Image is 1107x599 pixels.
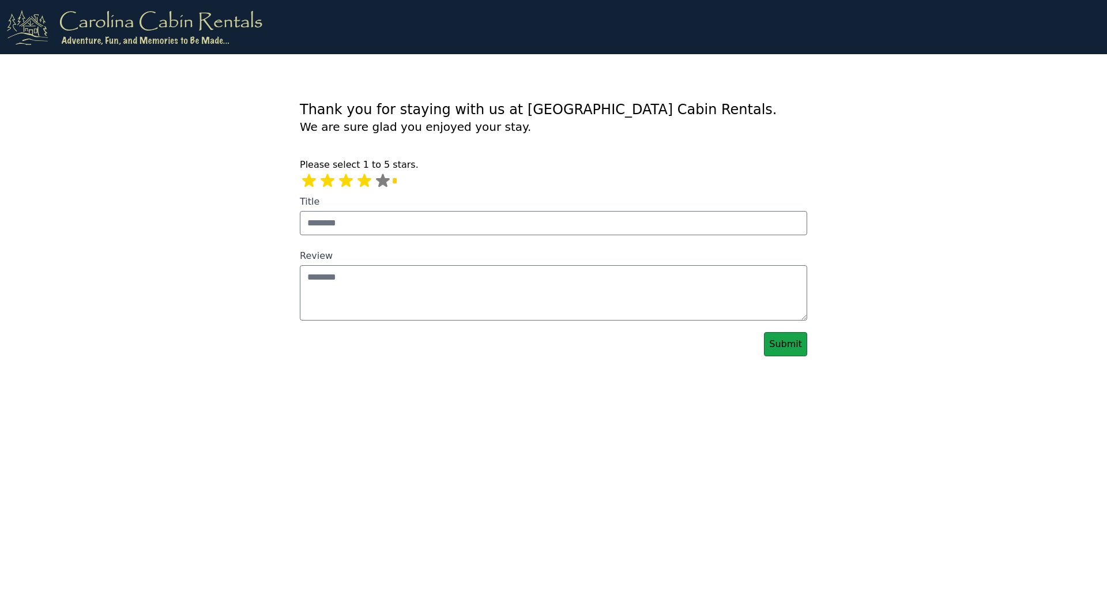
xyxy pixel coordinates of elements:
img: logo.png [7,9,262,45]
p: We are sure glad you enjoyed your stay. [300,119,807,144]
input: Title [300,211,807,235]
textarea: Review [300,265,807,321]
span: Title [300,196,319,207]
p: Please select 1 to 5 stars. [300,158,807,172]
span: Review [300,250,333,261]
h1: Thank you for staying with us at [GEOGRAPHIC_DATA] Cabin Rentals. [300,100,807,119]
a: Submit [764,332,807,356]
